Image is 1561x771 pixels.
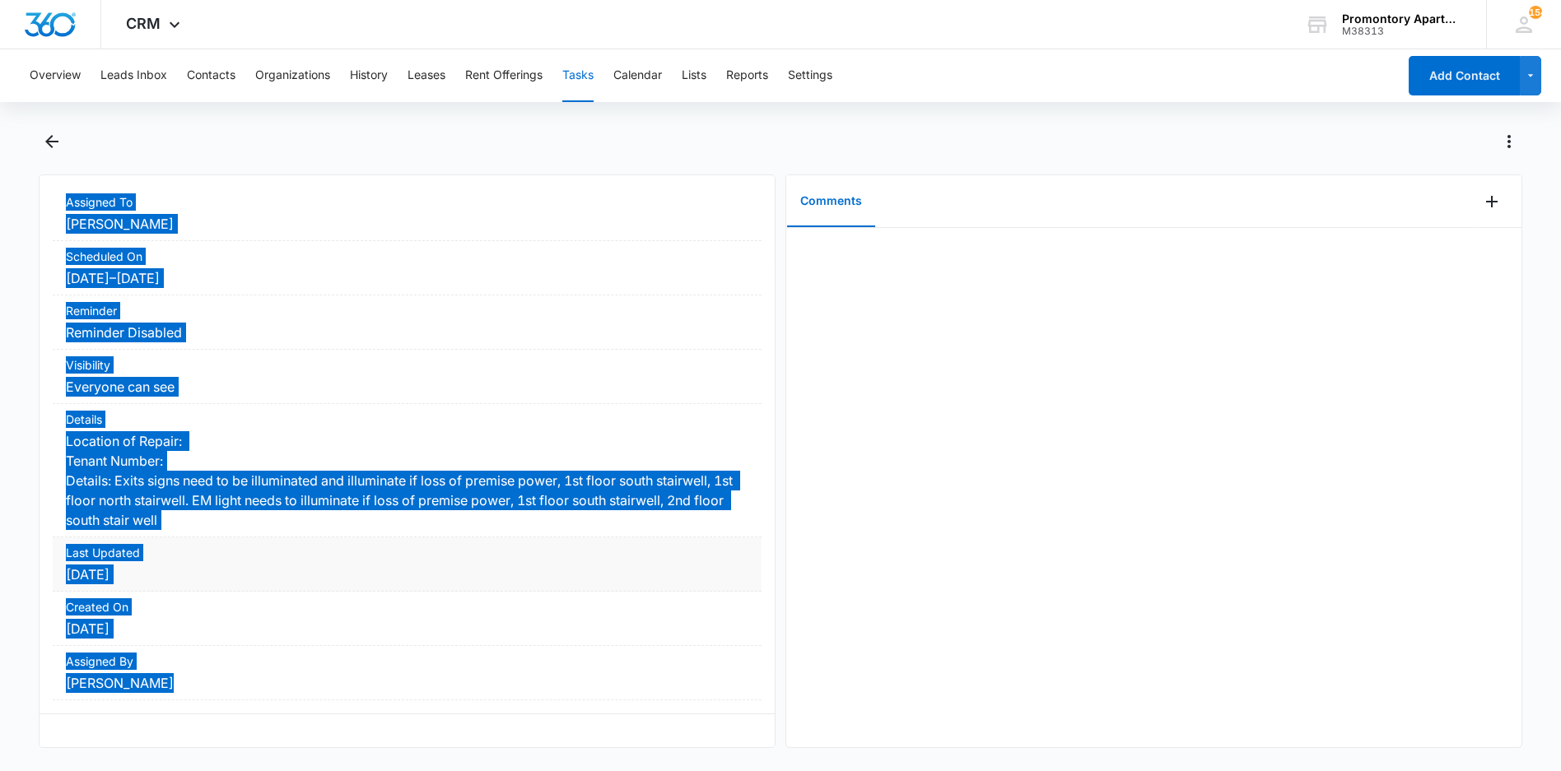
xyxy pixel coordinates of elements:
[66,323,748,342] dd: Reminder Disabled
[1479,188,1505,215] button: Add Comment
[66,598,748,615] dt: Created On
[66,268,748,288] dd: [DATE] – [DATE]
[39,128,64,155] button: Back
[53,537,762,592] div: Last Updated[DATE]
[682,49,706,102] button: Lists
[66,431,748,530] dd: Location of Repair: Tenant Number: Details: Exits signs need to be illuminated and illuminate if ...
[66,564,748,584] dd: [DATE]
[613,49,662,102] button: Calendar
[100,49,167,102] button: Leads Inbox
[30,49,81,102] button: Overview
[187,49,235,102] button: Contacts
[350,49,388,102] button: History
[562,49,594,102] button: Tasks
[66,411,748,428] dt: Details
[66,377,748,397] dd: Everyone can see
[788,49,832,102] button: Settings
[53,350,762,404] div: VisibilityEveryone can see
[66,544,748,561] dt: Last Updated
[66,653,748,670] dt: Assigned By
[53,187,762,241] div: Assigned To[PERSON_NAME]
[66,673,748,693] dd: [PERSON_NAME]
[53,404,762,537] div: DetailsLocation of Repair: Tenant Number: Details: Exits signs need to be illuminated and illumin...
[408,49,445,102] button: Leases
[1342,12,1462,26] div: account name
[66,302,748,319] dt: Reminder
[1529,6,1542,19] div: notifications count
[1409,56,1520,95] button: Add Contact
[53,592,762,646] div: Created On[DATE]
[1342,26,1462,37] div: account id
[1496,128,1522,155] button: Actions
[66,193,748,211] dt: Assigned To
[66,356,748,374] dt: Visibility
[53,646,762,700] div: Assigned By[PERSON_NAME]
[726,49,768,102] button: Reports
[465,49,543,102] button: Rent Offerings
[255,49,330,102] button: Organizations
[66,619,748,639] dd: [DATE]
[53,241,762,295] div: Scheduled On[DATE]–[DATE]
[66,248,748,265] dt: Scheduled On
[787,176,875,227] button: Comments
[126,15,161,32] span: CRM
[53,295,762,350] div: ReminderReminder Disabled
[1529,6,1542,19] span: 154
[66,214,748,234] dd: [PERSON_NAME]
